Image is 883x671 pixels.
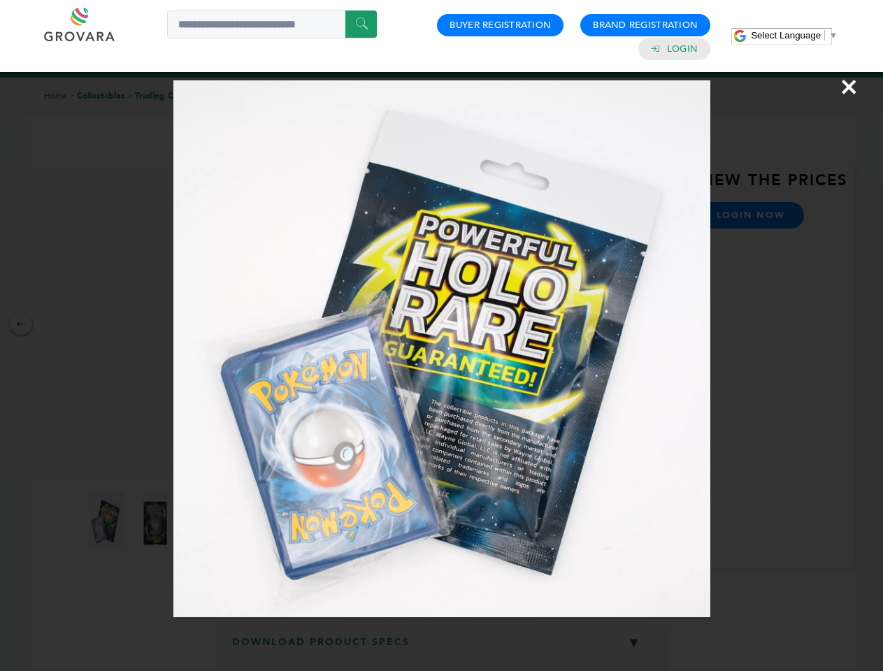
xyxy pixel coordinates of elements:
[667,43,698,55] a: Login
[751,30,821,41] span: Select Language
[167,10,377,38] input: Search a product or brand...
[450,19,551,31] a: Buyer Registration
[173,80,710,617] img: Image Preview
[840,67,859,106] span: ×
[828,30,838,41] span: ▼
[593,19,698,31] a: Brand Registration
[751,30,838,41] a: Select Language​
